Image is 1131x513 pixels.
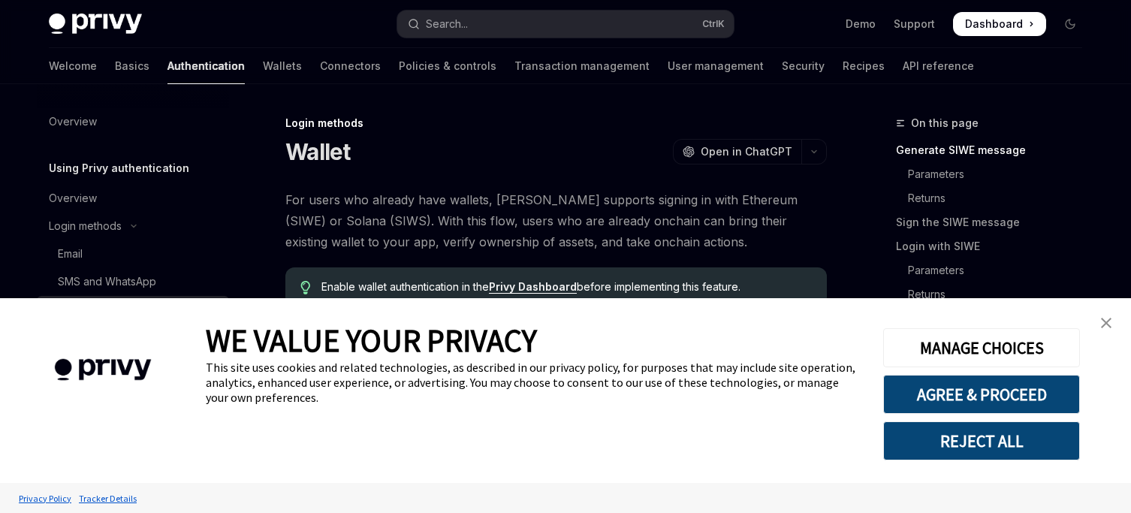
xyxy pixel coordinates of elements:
[75,485,140,511] a: Tracker Details
[37,185,229,212] a: Overview
[285,138,351,165] h1: Wallet
[206,321,537,360] span: WE VALUE YOUR PRIVACY
[846,17,876,32] a: Demo
[49,14,142,35] img: dark logo
[896,162,1094,186] a: Parameters
[58,273,156,291] div: SMS and WhatsApp
[37,296,229,323] a: Wallet
[37,240,229,267] a: Email
[263,48,302,84] a: Wallets
[668,48,764,84] a: User management
[1058,12,1082,36] button: Toggle dark mode
[896,210,1094,234] a: Sign the SIWE message
[965,17,1023,32] span: Dashboard
[896,258,1094,282] a: Parameters
[167,48,245,84] a: Authentication
[896,186,1094,210] a: Returns
[894,17,935,32] a: Support
[320,48,381,84] a: Connectors
[673,139,801,164] button: Open in ChatGPT
[15,485,75,511] a: Privacy Policy
[397,11,734,38] button: Open search
[285,116,827,131] div: Login methods
[843,48,885,84] a: Recipes
[883,421,1080,460] button: REJECT ALL
[896,138,1094,162] a: Generate SIWE message
[883,328,1080,367] button: MANAGE CHOICES
[300,281,311,294] svg: Tip
[23,337,183,403] img: company logo
[37,108,229,135] a: Overview
[37,268,229,295] a: SMS and WhatsApp
[49,159,189,177] h5: Using Privy authentication
[489,280,577,294] a: Privy Dashboard
[896,282,1094,306] a: Returns
[514,48,650,84] a: Transaction management
[896,234,1094,258] a: Login with SIWE
[49,48,97,84] a: Welcome
[426,15,468,33] div: Search...
[702,18,725,30] span: Ctrl K
[701,144,792,159] span: Open in ChatGPT
[37,213,229,240] button: Toggle Login methods section
[953,12,1046,36] a: Dashboard
[782,48,825,84] a: Security
[49,217,122,235] div: Login methods
[1091,308,1121,338] a: close banner
[285,189,827,252] span: For users who already have wallets, [PERSON_NAME] supports signing in with Ethereum (SIWE) or Sol...
[321,279,812,294] span: Enable wallet authentication in the before implementing this feature.
[49,189,97,207] div: Overview
[206,360,861,405] div: This site uses cookies and related technologies, as described in our privacy policy, for purposes...
[49,113,97,131] div: Overview
[1101,318,1111,328] img: close banner
[115,48,149,84] a: Basics
[903,48,974,84] a: API reference
[58,245,83,263] div: Email
[911,114,979,132] span: On this page
[883,375,1080,414] button: AGREE & PROCEED
[399,48,496,84] a: Policies & controls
